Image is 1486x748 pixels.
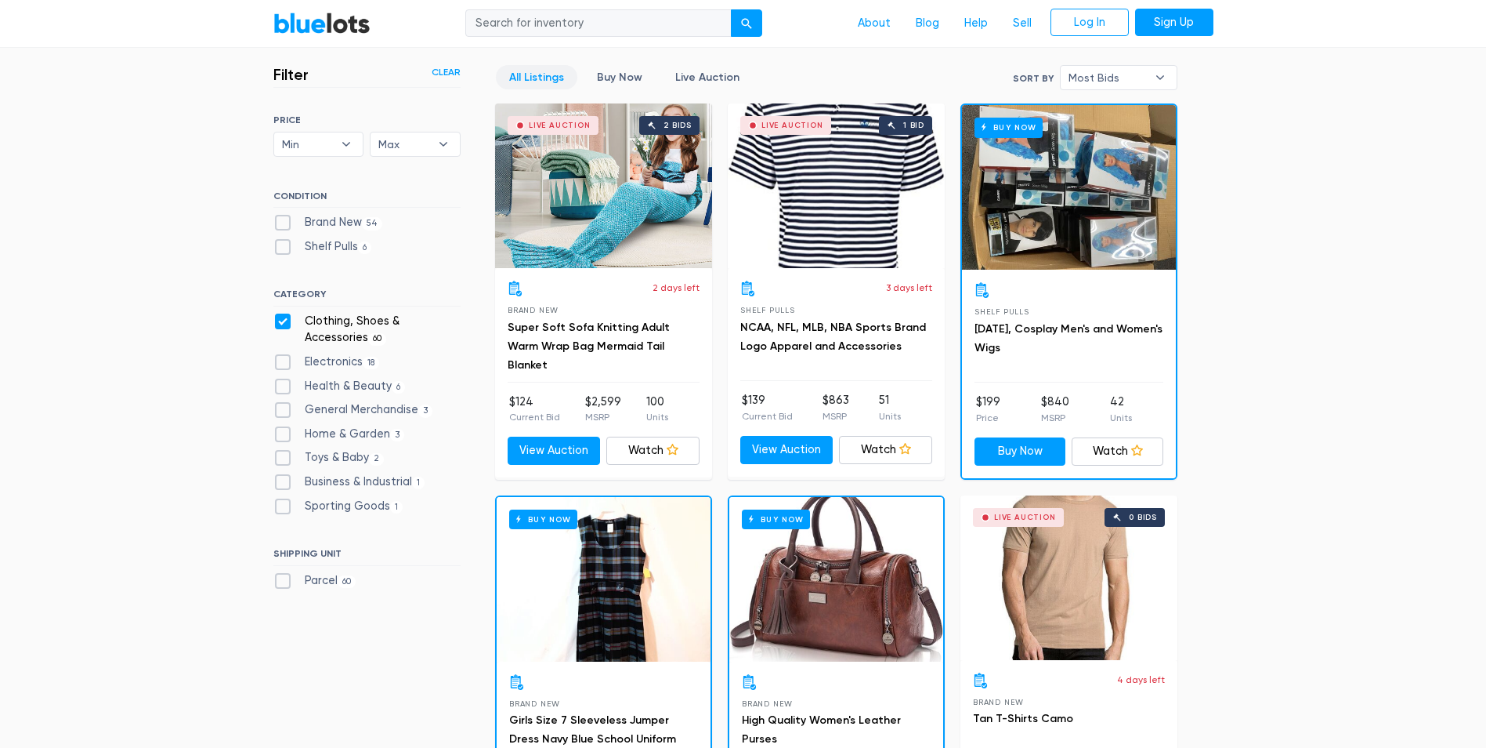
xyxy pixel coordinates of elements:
a: Live Auction 0 bids [960,496,1177,660]
a: Live Auction [662,65,753,89]
a: Live Auction 1 bid [728,103,945,268]
h6: Buy Now [742,510,810,529]
li: 42 [1110,394,1132,425]
h3: Filter [273,65,309,84]
p: Units [879,409,901,423]
h6: PRICE [273,114,461,125]
label: Brand New [273,214,383,231]
li: 100 [646,394,668,425]
span: 2 [369,453,385,466]
a: Buy Now [962,105,1176,270]
li: $139 [742,392,793,423]
li: $863 [823,392,849,423]
span: Shelf Pulls [974,307,1029,316]
p: 2 days left [653,281,700,295]
a: Watch [606,437,700,465]
span: 6 [392,381,406,394]
h6: CATEGORY [273,289,461,306]
p: MSRP [823,409,849,423]
p: 3 days left [886,281,932,295]
span: Brand New [742,699,793,708]
li: $124 [509,394,560,425]
span: 60 [368,333,387,346]
label: Shelf Pulls [273,238,372,256]
span: Brand New [509,699,560,708]
h6: Buy Now [974,118,1043,137]
a: Girls Size 7 Sleeveless Jumper Dress Navy Blue School Uniform [509,714,676,746]
label: Sporting Goods [273,498,403,515]
span: Most Bids [1068,66,1147,89]
li: 51 [879,392,901,423]
div: Live Auction [761,122,823,129]
a: Watch [1072,438,1163,466]
p: Current Bid [742,409,793,423]
span: Max [378,133,430,156]
p: Units [646,410,668,424]
a: Watch [839,436,932,464]
label: Home & Garden [273,426,405,443]
h6: CONDITION [273,191,461,208]
span: Brand New [973,698,1024,706]
h6: SHIPPING UNIT [273,548,461,565]
a: Blog [903,9,952,38]
a: Clear [432,65,461,79]
span: 1 [390,501,403,514]
p: Price [976,411,1000,425]
div: 2 bids [663,122,692,129]
div: Live Auction [994,514,1056,521]
li: $199 [976,394,1000,425]
h6: Buy Now [509,510,577,529]
span: 18 [363,357,380,369]
span: Shelf Pulls [740,306,795,314]
a: Buy Now [497,497,710,662]
li: $2,599 [585,394,621,425]
a: View Auction [740,436,833,464]
a: All Listings [496,65,577,89]
a: Sell [1000,9,1044,38]
a: About [845,9,903,38]
a: Live Auction 2 bids [495,103,712,268]
a: Help [952,9,1000,38]
b: ▾ [330,133,363,156]
a: Buy Now [729,497,943,662]
div: 0 bids [1129,514,1157,521]
span: 6 [358,241,372,254]
p: MSRP [585,410,621,424]
label: Health & Beauty [273,378,406,395]
span: Min [282,133,334,156]
span: 1 [412,477,425,489]
a: NCAA, NFL, MLB, NBA Sports Brand Logo Apparel and Accessories [740,321,926,353]
span: 54 [362,217,383,230]
label: Toys & Baby [273,449,385,467]
a: [DATE], Cosplay Men's and Women's Wigs [974,322,1162,354]
b: ▾ [427,133,460,156]
label: Sort By [1013,71,1054,85]
p: Current Bid [509,410,560,424]
label: Electronics [273,354,380,371]
a: Buy Now [974,438,1066,466]
li: $840 [1041,394,1069,425]
a: Sign Up [1135,9,1213,37]
a: Super Soft Sofa Knitting Adult Warm Wrap Bag Mermaid Tail Blanket [508,321,670,372]
a: BlueLots [273,12,371,34]
b: ▾ [1144,66,1177,89]
label: Business & Industrial [273,474,425,491]
span: Brand New [508,306,559,314]
span: 3 [418,405,433,417]
a: High Quality Women's Leather Purses [742,714,901,746]
p: Units [1110,411,1132,425]
label: General Merchandise [273,401,433,419]
a: Buy Now [584,65,656,89]
span: 60 [338,576,356,588]
a: Tan T-Shirts Camo [973,712,1073,725]
a: Log In [1050,9,1129,37]
input: Search for inventory [465,9,732,38]
a: View Auction [508,437,601,465]
label: Parcel [273,572,356,590]
span: 3 [390,429,405,441]
div: Live Auction [529,122,591,129]
p: MSRP [1041,411,1069,425]
p: 4 days left [1117,673,1165,687]
label: Clothing, Shoes & Accessories [273,313,461,347]
div: 1 bid [903,122,924,129]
